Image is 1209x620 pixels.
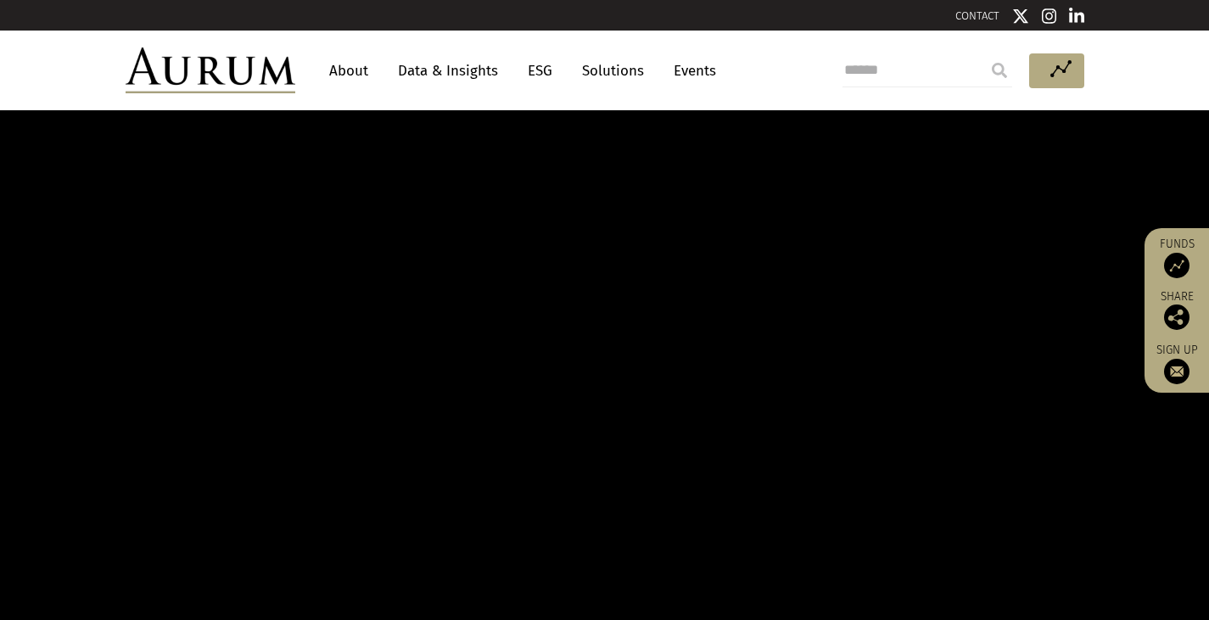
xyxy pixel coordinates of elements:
img: Instagram icon [1042,8,1057,25]
img: Access Funds [1164,253,1189,278]
a: Data & Insights [389,55,507,87]
img: Share this post [1164,304,1189,330]
a: CONTACT [955,9,999,22]
img: Sign up to our newsletter [1164,359,1189,384]
a: About [321,55,377,87]
a: Events [665,55,716,87]
a: Sign up [1153,343,1201,384]
input: Submit [982,53,1016,87]
img: Linkedin icon [1069,8,1084,25]
img: Aurum [126,47,295,93]
img: Twitter icon [1012,8,1029,25]
div: Share [1153,291,1201,330]
a: Solutions [574,55,652,87]
a: Funds [1153,237,1201,278]
a: ESG [519,55,561,87]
